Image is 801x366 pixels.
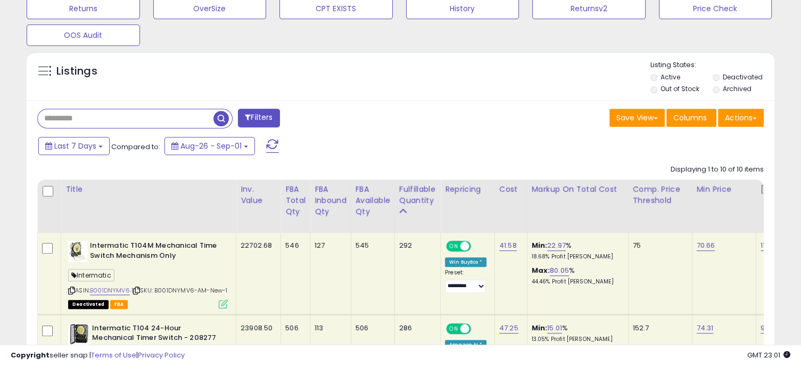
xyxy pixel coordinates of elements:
div: ASIN: [68,241,228,307]
span: ON [447,324,460,333]
div: 75 [633,241,684,250]
span: Compared to: [111,142,160,152]
div: 286 [399,323,432,333]
a: 115.59 [761,240,780,251]
b: Min: [532,323,548,333]
img: 51+V+VQ6zEL._SL40_.jpg [68,241,87,262]
button: Columns [666,109,716,127]
p: 18.68% Profit [PERSON_NAME] [532,253,620,261]
div: Min Price [697,184,752,195]
div: 127 [315,241,343,250]
div: 506 [285,323,302,333]
label: Archived [723,84,752,93]
div: 545 [356,241,386,250]
a: 47.25 [499,323,518,334]
div: 23908.50 [241,323,272,333]
a: 15.01 [547,323,562,334]
div: Repricing [445,184,490,195]
button: Actions [718,109,764,127]
div: Title [65,184,232,195]
button: Last 7 Days [38,137,110,155]
div: 22702.68 [241,241,272,250]
span: Columns [673,112,707,123]
div: Cost [499,184,523,195]
strong: Copyright [11,350,49,360]
div: FBA Available Qty [356,184,390,217]
p: 44.46% Profit [PERSON_NAME] [532,278,620,286]
span: | SKU: B001DNYMV6-AM-New-1 [131,286,227,295]
div: Inv. value [241,184,276,206]
div: seller snap | | [11,351,185,361]
h5: Listings [56,64,97,79]
th: The percentage added to the cost of goods (COGS) that forms the calculator for Min & Max prices. [527,180,628,233]
div: Markup on Total Cost [532,184,624,195]
div: % [532,323,620,343]
label: Deactivated [723,72,763,82]
div: FBA Total Qty [285,184,305,217]
label: Active [660,72,680,82]
a: Privacy Policy [138,350,185,360]
a: 74.31 [697,323,714,334]
button: Aug-26 - Sep-01 [164,137,255,155]
a: 70.66 [697,240,715,251]
div: Displaying 1 to 10 of 10 items [671,165,764,175]
div: % [532,266,620,286]
span: OFF [469,242,486,251]
span: Last 7 Days [54,141,96,151]
a: B001DNYMV6 [90,286,130,295]
button: Save View [609,109,665,127]
div: 113 [315,323,343,333]
label: Out of Stock [660,84,699,93]
span: ON [447,242,460,251]
div: Win BuyBox * [445,257,486,267]
b: Min: [532,240,548,250]
b: Max: [532,265,550,275]
a: 41.58 [499,240,517,251]
button: OOS Audit [27,25,140,46]
p: Listing States: [650,60,774,70]
div: 152.7 [633,323,684,333]
b: Intermatic T104M Mechanical Time Switch Mechanism Only [90,241,219,263]
button: Filters [238,109,279,127]
span: All listings that are unavailable for purchase on Amazon for any reason other than out-of-stock [68,300,109,309]
a: 22.97 [547,240,566,251]
div: Preset: [445,269,486,293]
a: 94.74 [761,323,780,334]
span: FBA [110,300,128,309]
div: 506 [356,323,386,333]
span: Intermatic [68,269,114,281]
div: 292 [399,241,432,250]
a: Terms of Use [91,350,136,360]
div: Fulfillable Quantity [399,184,436,206]
div: Comp. Price Threshold [633,184,688,206]
div: % [532,241,620,261]
span: Aug-26 - Sep-01 [180,141,242,151]
img: 41QHuAb9alL._SL40_.jpg [68,323,89,345]
a: 80.05 [550,265,569,276]
span: 2025-09-9 23:01 GMT [747,350,790,360]
span: OFF [469,324,486,333]
div: FBA inbound Qty [315,184,346,217]
div: 546 [285,241,302,250]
